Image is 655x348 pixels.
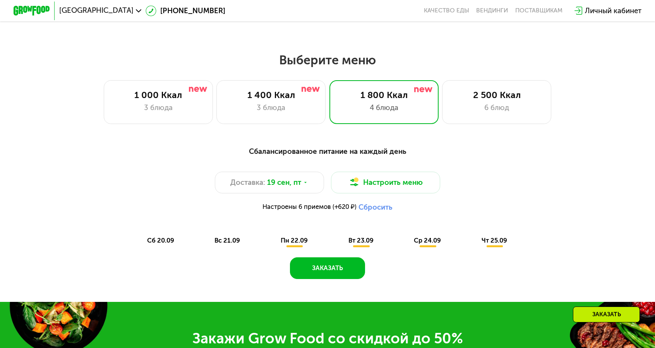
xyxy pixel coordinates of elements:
[262,204,357,210] span: Настроены 6 приемов (+620 ₽)
[226,90,316,100] div: 1 400 Ккал
[573,307,640,322] div: Заказать
[452,102,542,113] div: 6 блюд
[476,7,508,14] a: Вендинги
[230,177,265,188] span: Доставка:
[339,90,429,100] div: 1 800 Ккал
[482,237,507,244] span: чт 25.09
[331,172,440,193] button: Настроить меню
[414,237,441,244] span: ср 24.09
[290,257,365,279] button: Заказать
[214,237,240,244] span: вс 21.09
[585,5,641,16] div: Личный кабинет
[146,5,225,16] a: [PHONE_NUMBER]
[515,7,562,14] div: поставщикам
[348,237,374,244] span: вт 23.09
[452,90,542,100] div: 2 500 Ккал
[281,237,308,244] span: пн 22.09
[58,146,597,157] div: Сбалансированное питание на каждый день
[29,52,626,68] h2: Выберите меню
[339,102,429,113] div: 4 блюда
[113,90,203,100] div: 1 000 Ккал
[147,237,174,244] span: сб 20.09
[267,177,301,188] span: 19 сен, пт
[59,7,134,14] span: [GEOGRAPHIC_DATA]
[424,7,469,14] a: Качество еды
[113,102,203,113] div: 3 блюда
[358,203,393,212] button: Сбросить
[226,102,316,113] div: 3 блюда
